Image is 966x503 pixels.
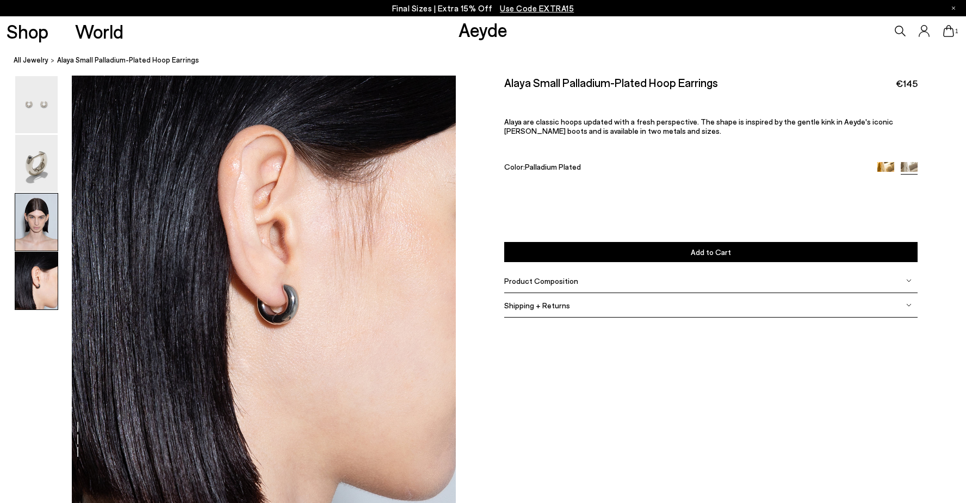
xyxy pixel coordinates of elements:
img: Alaya Small Palladium-Plated Hoop Earrings - Image 1 [15,76,58,133]
p: Final Sizes | Extra 15% Off [392,2,574,15]
span: Navigate to /collections/ss25-final-sizes [500,3,574,13]
span: 1 [954,28,959,34]
span: Shipping + Returns [504,301,570,310]
a: Aeyde [459,18,507,41]
nav: breadcrumb [14,46,966,76]
img: svg%3E [906,278,912,283]
h2: Alaya Small Palladium-Plated Hoop Earrings [504,76,718,89]
button: Add to Cart [504,242,918,262]
img: Alaya Small Palladium-Plated Hoop Earrings - Image 2 [15,135,58,192]
span: Product Composition [504,276,578,285]
span: Alaya Small Palladium-Plated Hoop Earrings [57,54,199,66]
a: 1 [943,25,954,37]
a: Shop [7,22,48,41]
img: svg%3E [906,302,912,308]
span: Add to Cart [691,247,731,257]
a: All Jewelry [14,54,48,66]
img: Alaya Small Palladium-Plated Hoop Earrings - Image 4 [15,252,58,309]
img: Alaya Small Palladium-Plated Hoop Earrings - Image 3 [15,194,58,251]
span: Palladium Plated [525,162,581,171]
a: World [75,22,123,41]
div: Color: [504,162,864,175]
span: €145 [896,77,918,90]
span: Alaya are classic hoops updated with a fresh perspective. The shape is inspired by the gentle kin... [504,117,893,135]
